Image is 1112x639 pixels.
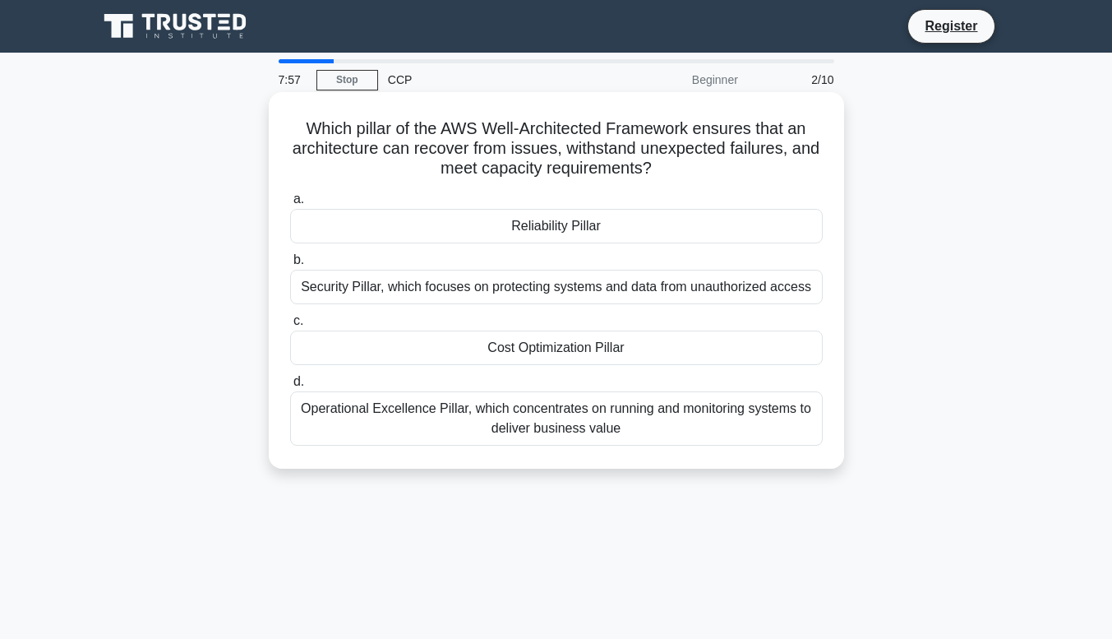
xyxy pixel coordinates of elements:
span: d. [293,374,304,388]
div: 7:57 [269,63,316,96]
h5: Which pillar of the AWS Well-Architected Framework ensures that an architecture can recover from ... [288,118,824,179]
div: Security Pillar, which focuses on protecting systems and data from unauthorized access [290,270,823,304]
div: 2/10 [748,63,844,96]
a: Stop [316,70,378,90]
div: Beginner [604,63,748,96]
div: CCP [378,63,604,96]
span: c. [293,313,303,327]
div: Cost Optimization Pillar [290,331,823,365]
span: a. [293,192,304,206]
a: Register [915,16,987,36]
div: Reliability Pillar [290,209,823,243]
div: Operational Excellence Pillar, which concentrates on running and monitoring systems to deliver bu... [290,391,823,446]
span: b. [293,252,304,266]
